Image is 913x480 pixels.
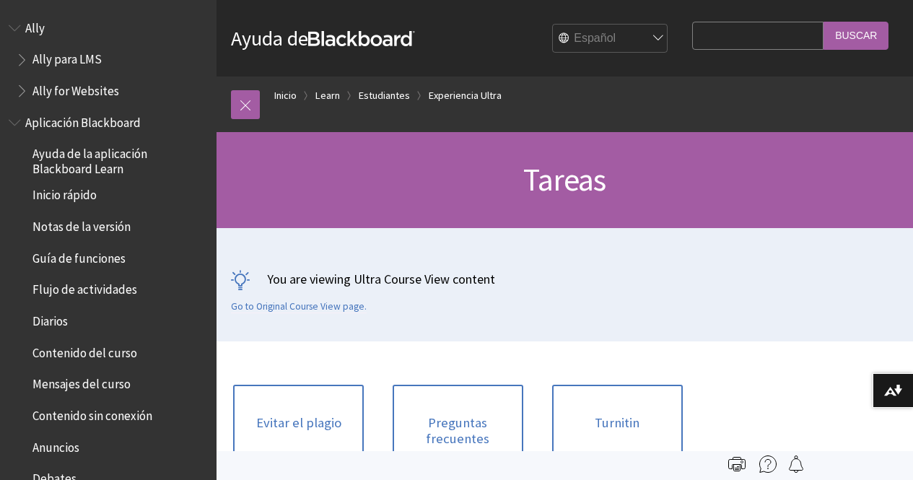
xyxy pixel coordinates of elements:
[523,160,606,199] span: Tareas
[32,246,126,266] span: Guía de funciones
[553,25,668,53] select: Site Language Selector
[359,87,410,105] a: Estudiantes
[728,455,746,473] img: Print
[393,385,523,476] a: Preguntas frecuentes
[32,278,137,297] span: Flujo de actividades
[9,16,208,103] nav: Book outline for Anthology Ally Help
[32,183,97,203] span: Inicio rápido
[429,87,502,105] a: Experiencia Ultra
[274,87,297,105] a: Inicio
[25,110,141,130] span: Aplicación Blackboard
[32,214,131,234] span: Notas de la versión
[32,403,152,423] span: Contenido sin conexión
[315,87,340,105] a: Learn
[32,309,68,328] span: Diarios
[32,142,206,176] span: Ayuda de la aplicación Blackboard Learn
[759,455,777,473] img: More help
[233,385,364,461] a: Evitar el plagio
[231,25,415,51] a: Ayuda deBlackboard
[32,79,119,98] span: Ally for Websites
[824,22,888,50] input: Buscar
[231,270,899,288] p: You are viewing Ultra Course View content
[552,385,683,461] a: Turnitin
[32,372,131,392] span: Mensajes del curso
[231,300,367,313] a: Go to Original Course View page.
[32,48,102,67] span: Ally para LMS
[32,341,137,360] span: Contenido del curso
[787,455,805,473] img: Follow this page
[32,435,79,455] span: Anuncios
[25,16,45,35] span: Ally
[308,31,415,46] strong: Blackboard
